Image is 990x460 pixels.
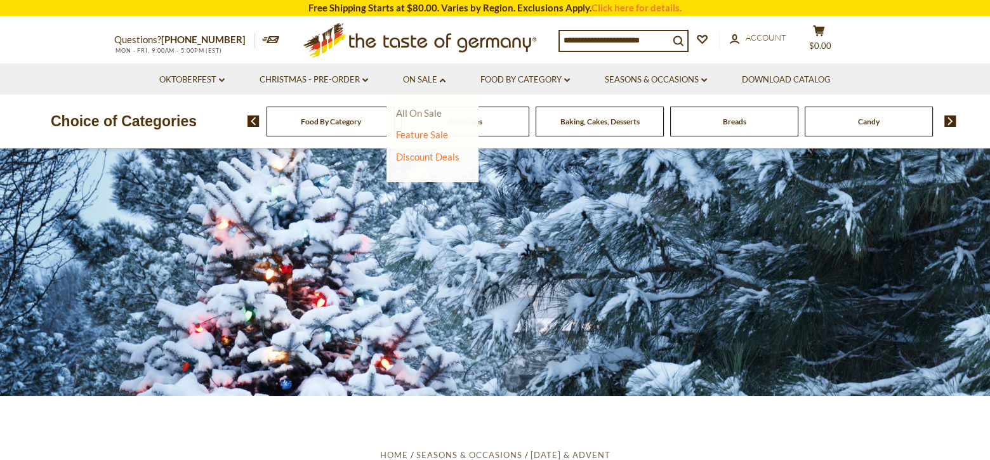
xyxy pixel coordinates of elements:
a: [PHONE_NUMBER] [161,34,246,45]
a: Food By Category [301,117,361,126]
a: Home [379,450,407,460]
a: Baking, Cakes, Desserts [560,117,640,126]
a: Food By Category [480,73,570,87]
a: Seasons & Occasions [416,450,522,460]
p: Questions? [114,32,255,48]
a: Discount Deals [396,148,459,166]
span: Account [746,32,786,43]
a: Account [730,31,786,45]
a: [DATE] & Advent [531,450,610,460]
a: Click here for details. [591,2,682,13]
a: Seasons & Occasions [605,73,707,87]
img: next arrow [944,115,956,127]
span: $0.00 [809,41,831,51]
span: MON - FRI, 9:00AM - 5:00PM (EST) [114,47,222,54]
a: Christmas - PRE-ORDER [260,73,368,87]
img: previous arrow [247,115,260,127]
a: Feature Sale [396,129,448,140]
button: $0.00 [800,25,838,56]
a: Oktoberfest [159,73,225,87]
a: Breads [723,117,746,126]
a: Candy [858,117,880,126]
a: Download Catalog [742,73,831,87]
a: On Sale [403,73,445,87]
a: All On Sale [396,107,442,119]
